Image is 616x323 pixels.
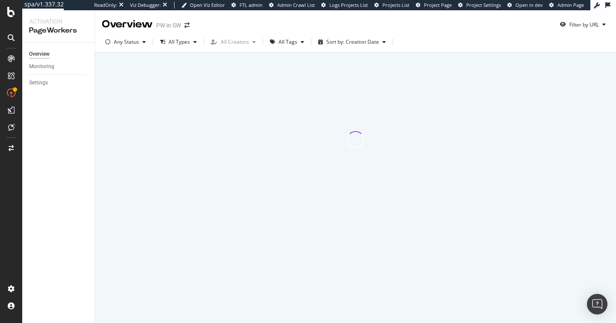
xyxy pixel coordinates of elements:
a: Monitoring [29,62,89,71]
button: Any Status [102,35,149,49]
div: All Creators [221,39,249,45]
button: Filter by URL [557,18,609,31]
div: arrow-right-arrow-left [184,22,190,28]
button: All Creators [207,35,259,49]
div: ReadOnly: [94,2,117,9]
div: PageWorkers [29,26,88,36]
a: Overview [29,50,89,59]
div: Overview [102,17,153,32]
span: Admin Crawl List [277,2,315,8]
div: Overview [29,50,50,59]
div: Viz Debugger: [130,2,161,9]
a: Logs Projects List [321,2,368,9]
a: Settings [29,78,89,87]
a: Admin Crawl List [269,2,315,9]
div: Monitoring [29,62,54,71]
span: Project Page [424,2,452,8]
div: Any Status [114,39,139,45]
button: All Types [157,35,200,49]
span: Open in dev [515,2,543,8]
button: Sort by: Creation Date [315,35,389,49]
a: Admin Page [549,2,584,9]
span: FTL admin [240,2,263,8]
a: FTL admin [231,2,263,9]
span: Projects List [382,2,409,8]
div: PW in SW [156,21,181,30]
a: Open Viz Editor [181,2,225,9]
span: Open Viz Editor [190,2,225,8]
span: Logs Projects List [329,2,368,8]
span: Admin Page [557,2,584,8]
div: All Tags [278,39,297,45]
div: Sort by: Creation Date [326,39,379,45]
a: Project Page [416,2,452,9]
div: Open Intercom Messenger [587,294,607,314]
a: Project Settings [458,2,501,9]
div: Filter by URL [569,21,599,28]
div: Settings [29,78,48,87]
button: All Tags [267,35,308,49]
a: Projects List [374,2,409,9]
div: Activation [29,17,88,26]
div: All Types [169,39,190,45]
a: Open in dev [507,2,543,9]
span: Project Settings [466,2,501,8]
